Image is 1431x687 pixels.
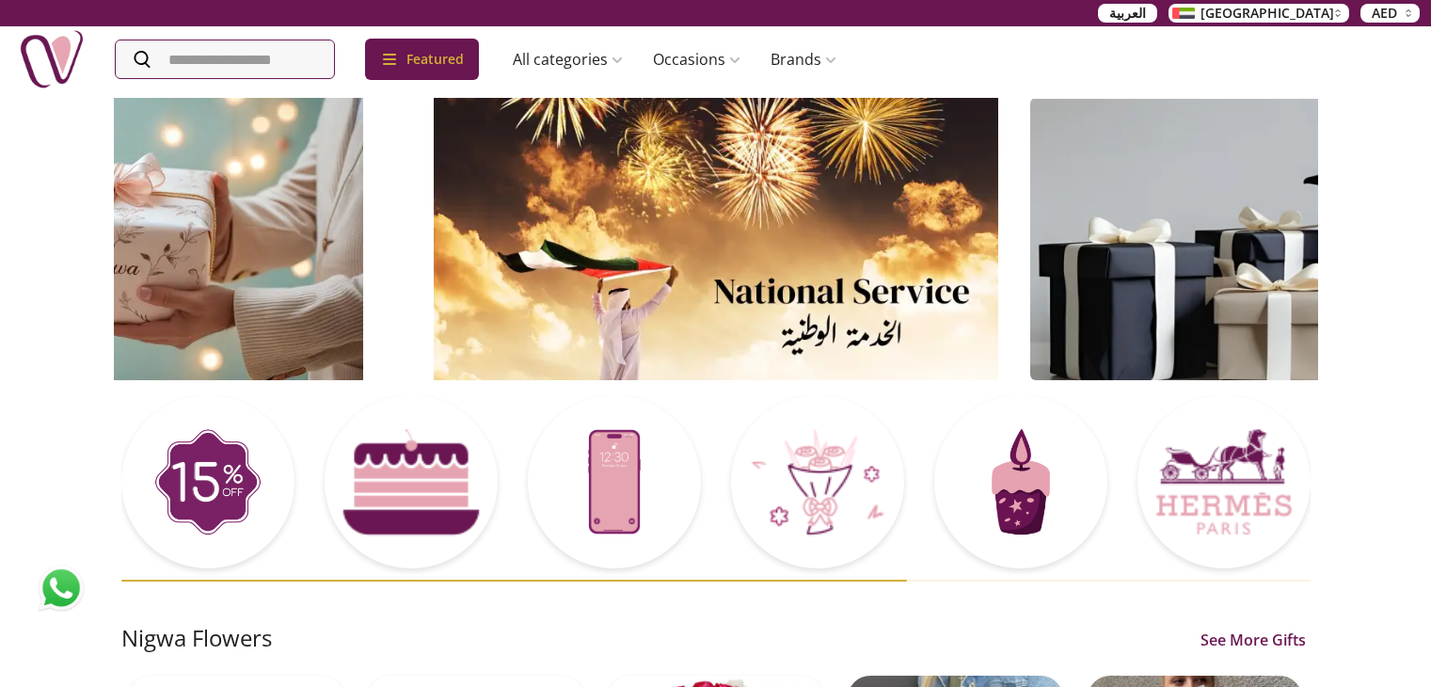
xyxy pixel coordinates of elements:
[755,40,851,78] a: Brands
[1360,4,1420,23] button: AED
[1200,4,1334,23] span: [GEOGRAPHIC_DATA]
[1137,395,1311,572] a: Card Thumbnail
[38,565,85,612] img: whatsapp
[528,395,701,572] a: Card Thumbnail
[1372,4,1397,23] span: AED
[116,40,334,78] input: Search
[121,395,294,572] a: Card Thumbnail
[1196,629,1311,651] a: See More Gifts
[121,623,272,653] h2: Nigwa Flowers
[1172,8,1195,19] img: Arabic_dztd3n.png
[498,40,638,78] a: All categories
[325,395,498,572] a: Card Thumbnail
[731,395,904,572] a: Card Thumbnail
[365,39,479,80] div: Featured
[934,395,1107,572] a: Card Thumbnail
[19,26,85,92] img: Nigwa-uae-gifts
[1169,4,1349,23] button: [GEOGRAPHIC_DATA]
[638,40,755,78] a: Occasions
[1109,4,1146,23] span: العربية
